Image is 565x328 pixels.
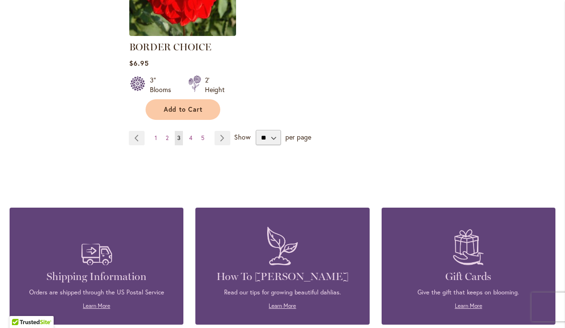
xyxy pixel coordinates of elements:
a: Learn More [83,302,110,309]
a: 1 [152,131,159,145]
span: 4 [189,134,192,141]
div: 3" Blooms [150,75,177,94]
h4: Gift Cards [396,270,541,283]
div: 2' Height [205,75,225,94]
h4: Shipping Information [24,270,169,283]
span: per page [285,132,311,141]
a: 2 [163,131,171,145]
h4: How To [PERSON_NAME] [210,270,355,283]
span: 5 [201,134,204,141]
p: Read our tips for growing beautiful dahlias. [210,288,355,297]
span: 1 [155,134,157,141]
span: $6.95 [129,59,149,68]
a: BORDER CHOICE [129,29,236,38]
span: 2 [166,134,169,141]
a: 4 [187,131,195,145]
button: Add to Cart [146,99,220,120]
span: Show [234,132,250,141]
p: Give the gift that keeps on blooming. [396,288,541,297]
a: 5 [199,131,207,145]
p: Orders are shipped through the US Postal Service [24,288,169,297]
a: BORDER CHOICE [129,41,211,53]
iframe: Launch Accessibility Center [7,294,34,321]
a: Learn More [455,302,482,309]
span: Add to Cart [164,105,203,114]
span: 3 [177,134,181,141]
a: Learn More [269,302,296,309]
